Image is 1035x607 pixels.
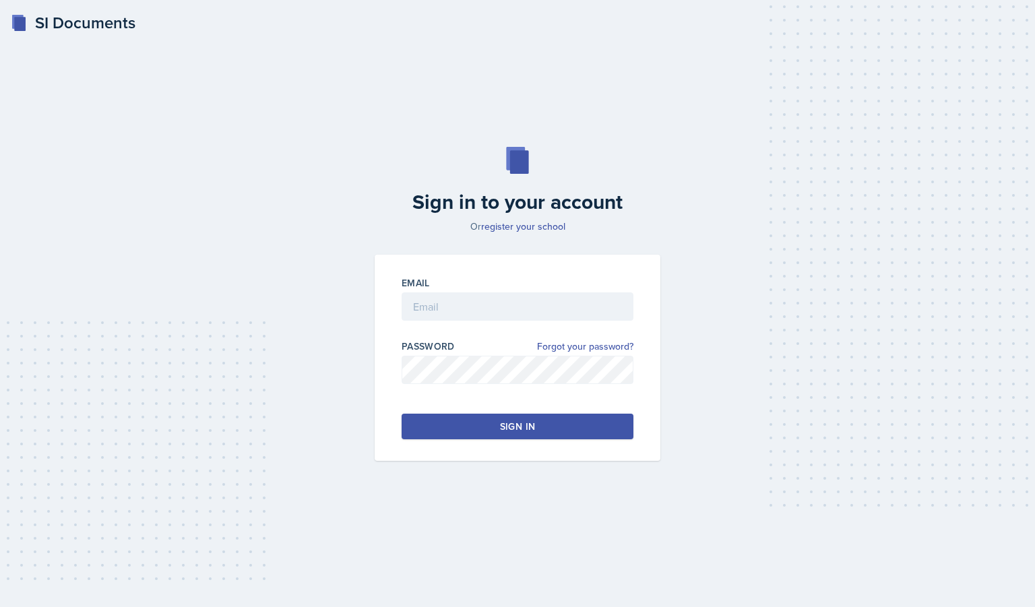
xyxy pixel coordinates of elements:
[11,11,135,35] a: SI Documents
[402,276,430,290] label: Email
[481,220,565,233] a: register your school
[402,414,633,439] button: Sign in
[367,220,668,233] p: Or
[367,190,668,214] h2: Sign in to your account
[537,340,633,354] a: Forgot your password?
[500,420,535,433] div: Sign in
[402,292,633,321] input: Email
[402,340,455,353] label: Password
